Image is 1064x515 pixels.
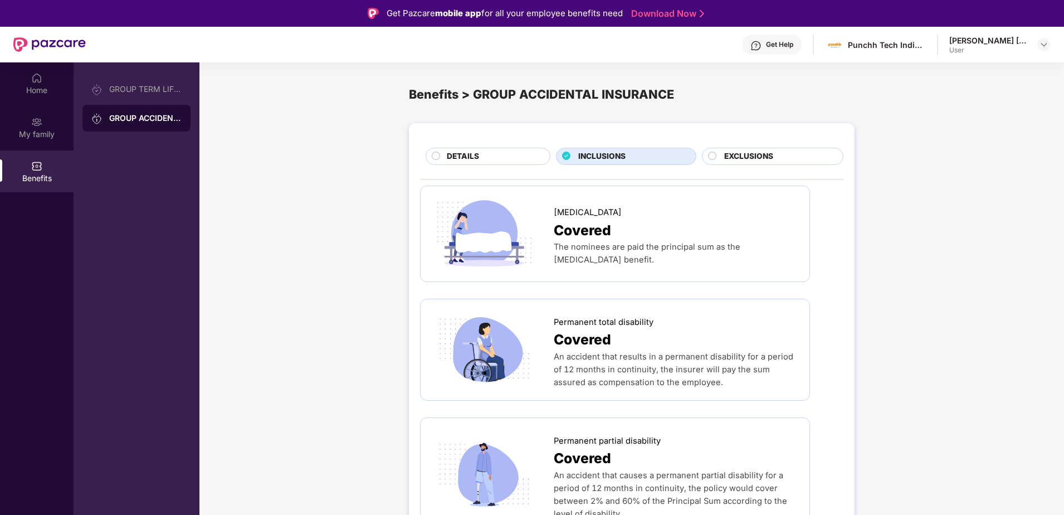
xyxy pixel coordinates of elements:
[31,161,42,172] img: svg+xml;base64,PHN2ZyBpZD0iQmVuZWZpdHMiIHhtbG5zPSJodHRwOi8vd3d3LnczLm9yZy8yMDAwL3N2ZyIgd2lkdGg9Ij...
[432,438,537,512] img: icon
[631,8,701,20] a: Download Now
[554,448,611,469] span: Covered
[724,150,773,163] span: EXCLUSIONS
[432,313,537,387] img: icon
[435,8,481,18] strong: mobile app
[31,72,42,84] img: svg+xml;base64,PHN2ZyBpZD0iSG9tZSIgeG1sbnM9Imh0dHA6Ly93d3cudzMub3JnLzIwMDAvc3ZnIiB3aWR0aD0iMjAiIG...
[109,85,182,94] div: GROUP TERM LIFE INSURANCE
[368,8,379,19] img: Logo
[554,206,622,219] span: [MEDICAL_DATA]
[109,113,182,124] div: GROUP ACCIDENTAL INSURANCE
[848,40,926,50] div: Punchh Tech India Pvt Ltd (A PAR Technology Company)
[554,316,653,329] span: Permanent total disability
[750,40,762,51] img: svg+xml;base64,PHN2ZyBpZD0iSGVscC0zMngzMiIgeG1sbnM9Imh0dHA6Ly93d3cudzMub3JnLzIwMDAvc3ZnIiB3aWR0aD...
[949,35,1027,46] div: [PERSON_NAME] [PERSON_NAME]
[409,85,855,104] div: Benefits > GROUP ACCIDENTAL INSURANCE
[1039,40,1048,49] img: svg+xml;base64,PHN2ZyBpZD0iRHJvcGRvd24tMzJ4MzIiIHhtbG5zPSJodHRwOi8vd3d3LnczLm9yZy8yMDAwL3N2ZyIgd2...
[447,150,479,163] span: DETAILS
[554,220,611,241] span: Covered
[700,8,704,20] img: Stroke
[91,113,103,124] img: svg+xml;base64,PHN2ZyB3aWR0aD0iMjAiIGhlaWdodD0iMjAiIHZpZXdCb3g9IjAgMCAyMCAyMCIgZmlsbD0ibm9uZSIgeG...
[13,37,86,52] img: New Pazcare Logo
[554,435,661,448] span: Permanent partial disability
[827,37,843,53] img: images.jpg
[949,46,1027,55] div: User
[554,242,740,265] span: The nominees are paid the principal sum as the [MEDICAL_DATA] benefit.
[766,40,793,49] div: Get Help
[554,352,793,387] span: An accident that results in a permanent disability for a period of 12 months in continuity, the i...
[31,116,42,128] img: svg+xml;base64,PHN2ZyB3aWR0aD0iMjAiIGhlaWdodD0iMjAiIHZpZXdCb3g9IjAgMCAyMCAyMCIgZmlsbD0ibm9uZSIgeG...
[554,329,611,351] span: Covered
[432,197,537,271] img: icon
[578,150,626,163] span: INCLUSIONS
[387,7,623,20] div: Get Pazcare for all your employee benefits need
[91,84,103,95] img: svg+xml;base64,PHN2ZyB3aWR0aD0iMjAiIGhlaWdodD0iMjAiIHZpZXdCb3g9IjAgMCAyMCAyMCIgZmlsbD0ibm9uZSIgeG...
